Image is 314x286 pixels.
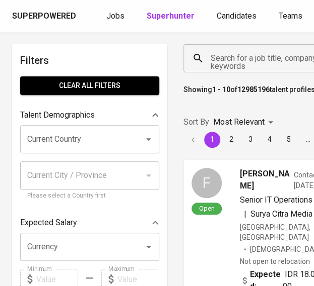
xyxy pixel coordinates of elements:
h6: Filters [20,52,159,68]
a: Superhunter [147,10,197,23]
p: Please select a Country first [27,191,152,201]
a: Teams [279,10,304,23]
b: Superhunter [147,11,195,21]
b: 1 - 10 [212,85,230,93]
div: F [192,168,222,198]
div: Superpowered [12,11,76,22]
p: Talent Demographics [20,109,95,121]
button: Open [142,132,156,146]
p: Most Relevant [213,116,265,128]
div: Talent Demographics [20,105,159,125]
b: 12985196 [237,85,270,93]
span: Teams [279,11,302,21]
div: Most Relevant [213,113,277,132]
div: Expected Salary [20,213,159,233]
span: [PERSON_NAME] [240,168,290,192]
button: Clear All filters [20,76,159,95]
button: Go to page 3 [242,132,259,148]
button: Go to page 4 [262,132,278,148]
p: Expected Salary [20,217,77,229]
span: Clear All filters [28,79,151,92]
button: Go to page 5 [281,132,297,148]
span: | [244,208,246,220]
span: Surya Citra Media [250,209,312,219]
span: Candidates [217,11,257,21]
button: page 1 [204,132,220,148]
button: Go to page 2 [223,132,239,148]
p: Not open to relocation [240,256,310,266]
span: Jobs [106,11,124,21]
p: Sort By [183,116,209,128]
button: Open [142,240,156,254]
a: Superpowered [12,11,78,22]
span: Open [195,204,219,213]
a: Jobs [106,10,127,23]
a: Candidates [217,10,259,23]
